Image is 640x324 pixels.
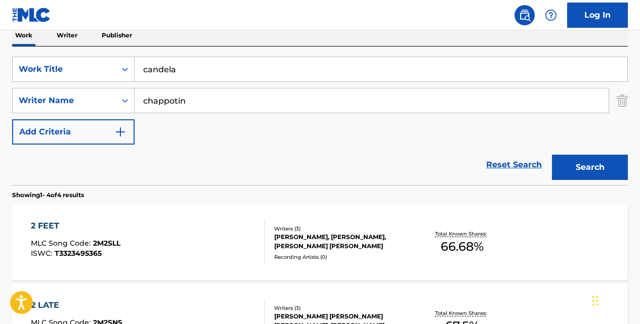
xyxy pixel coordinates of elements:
span: MLC Song Code : [31,239,93,248]
a: Log In [567,3,628,28]
a: Reset Search [481,154,547,176]
p: Total Known Shares: [435,309,489,317]
div: Writer Name [19,95,110,107]
div: 2 LATE [31,299,122,311]
button: Search [552,155,628,180]
p: Work [12,25,35,46]
span: 66.68 % [441,238,484,256]
img: search [519,9,531,21]
p: Writer [54,25,80,46]
div: Help [541,5,561,25]
div: Writers ( 3 ) [274,304,411,312]
span: 2M2SLL [93,239,120,248]
div: 2 FEET [31,220,120,232]
img: 9d2ae6d4665cec9f34b9.svg [114,126,126,138]
img: help [545,9,557,21]
p: Showing 1 - 4 of 4 results [12,191,84,200]
img: Delete Criterion [617,88,628,113]
div: Drag [592,286,599,316]
p: Total Known Shares: [435,230,489,238]
div: Work Title [19,63,110,75]
div: [PERSON_NAME], [PERSON_NAME], [PERSON_NAME] [PERSON_NAME] [274,233,411,251]
p: Publisher [99,25,135,46]
img: MLC Logo [12,8,51,22]
span: ISWC : [31,249,55,258]
button: Add Criteria [12,119,135,145]
iframe: Chat Widget [589,275,640,324]
span: T3323495365 [55,249,102,258]
div: Recording Artists ( 0 ) [274,253,411,261]
form: Search Form [12,57,628,185]
a: Public Search [515,5,535,25]
div: Writers ( 3 ) [274,225,411,233]
a: 2 FEETMLC Song Code:2M2SLLISWC:T3323495365Writers (3)[PERSON_NAME], [PERSON_NAME], [PERSON_NAME] ... [12,205,628,281]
